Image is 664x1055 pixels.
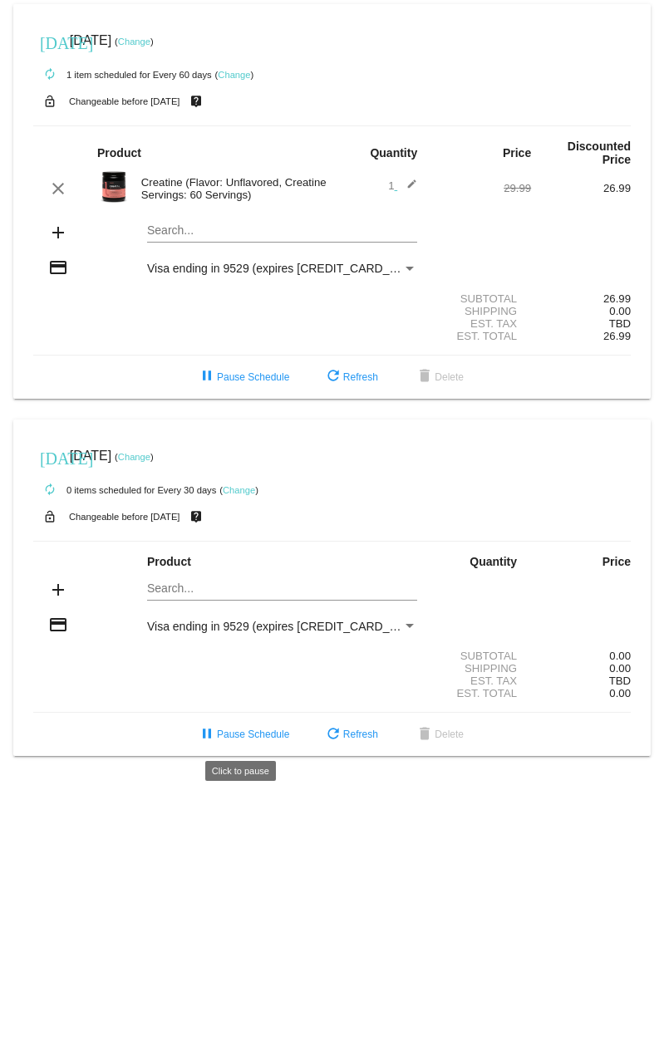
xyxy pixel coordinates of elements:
strong: Price [603,555,631,568]
mat-icon: add [48,223,68,243]
a: Change [118,452,150,462]
small: ( ) [219,485,258,495]
mat-icon: lock_open [40,91,60,112]
mat-icon: add [48,580,68,600]
span: 0.00 [609,662,631,675]
span: TBD [609,675,631,687]
div: Creatine (Flavor: Unflavored, Creatine Servings: 60 Servings) [133,176,332,201]
input: Search... [147,582,417,596]
span: Visa ending in 9529 (expires [CREDIT_CARD_DATA]) [147,262,425,275]
div: Est. Total [431,330,531,342]
span: 26.99 [603,330,631,342]
div: Est. Total [431,687,531,699]
span: Visa ending in 9529 (expires [CREDIT_CARD_DATA]) [147,620,425,633]
strong: Discounted Price [568,140,631,166]
mat-select: Payment Method [147,262,417,275]
mat-icon: lock_open [40,506,60,527]
mat-icon: edit [397,179,417,199]
input: Search... [147,224,417,238]
small: ( ) [115,37,154,47]
mat-icon: pause [197,367,217,387]
small: Changeable before [DATE] [69,512,180,522]
strong: Quantity [470,555,517,568]
small: ( ) [115,452,154,462]
mat-icon: [DATE] [40,447,60,467]
small: 0 items scheduled for Every 30 days [33,485,216,495]
span: Refresh [323,729,378,740]
a: Change [218,70,250,80]
div: 0.00 [531,650,631,662]
span: Delete [415,729,464,740]
mat-icon: autorenew [40,480,60,500]
a: Change [118,37,150,47]
button: Pause Schedule [184,362,302,392]
button: Pause Schedule [184,719,302,749]
strong: Price [503,146,531,159]
span: 0.00 [609,687,631,699]
button: Refresh [310,719,391,749]
mat-icon: clear [48,179,68,199]
mat-select: Payment Method [147,620,417,633]
small: 1 item scheduled for Every 60 days [33,70,212,80]
mat-icon: credit_card [48,615,68,635]
div: Est. Tax [431,675,531,687]
mat-icon: [DATE] [40,32,60,52]
small: ( ) [215,70,254,80]
strong: Quantity [370,146,417,159]
span: Delete [415,371,464,383]
button: Delete [401,362,477,392]
strong: Product [147,555,191,568]
mat-icon: autorenew [40,65,60,85]
span: Pause Schedule [197,729,289,740]
span: Pause Schedule [197,371,289,383]
div: 26.99 [531,292,631,305]
mat-icon: delete [415,725,435,745]
span: 0.00 [609,305,631,317]
div: Subtotal [431,292,531,305]
button: Delete [401,719,477,749]
a: Change [223,485,255,495]
img: Image-1-Carousel-Creatine-60S-1000x1000-Transp.png [97,170,130,204]
mat-icon: live_help [186,91,206,112]
span: Refresh [323,371,378,383]
mat-icon: credit_card [48,258,68,277]
div: Est. Tax [431,317,531,330]
div: 29.99 [431,182,531,194]
small: Changeable before [DATE] [69,96,180,106]
div: Subtotal [431,650,531,662]
span: TBD [609,317,631,330]
strong: Product [97,146,141,159]
mat-icon: live_help [186,506,206,527]
div: Shipping [431,662,531,675]
button: Refresh [310,362,391,392]
mat-icon: refresh [323,367,343,387]
span: 1 [388,179,417,192]
mat-icon: delete [415,367,435,387]
div: 26.99 [531,182,631,194]
mat-icon: refresh [323,725,343,745]
mat-icon: pause [197,725,217,745]
div: Shipping [431,305,531,317]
